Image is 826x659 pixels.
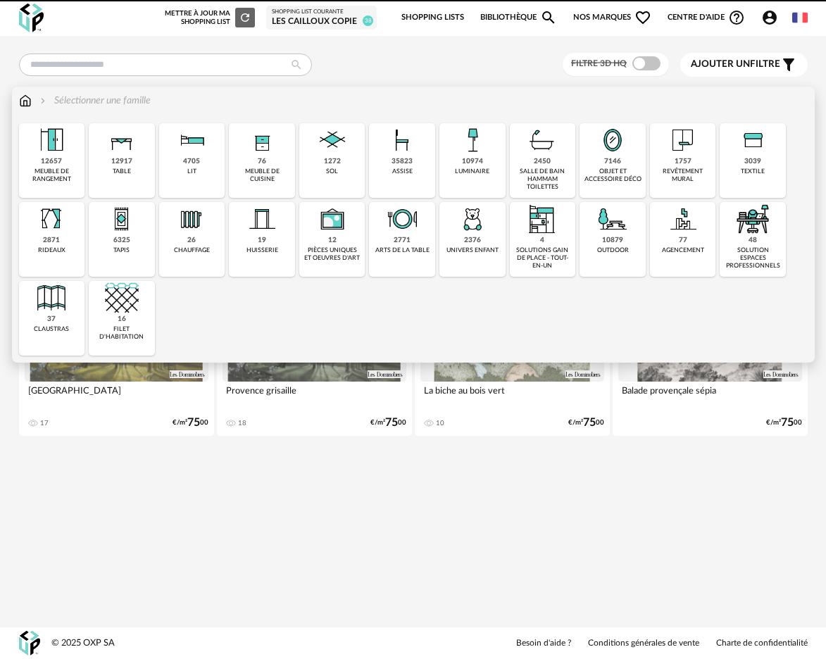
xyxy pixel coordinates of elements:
div: 12917 [111,157,132,166]
div: Balade provençale sépia [618,382,802,410]
div: La biche au bois vert [420,382,604,410]
div: [GEOGRAPHIC_DATA] [25,382,208,410]
img: UniversEnfant.png [456,202,489,236]
span: Account Circle icon [761,9,784,26]
button: Ajouter unfiltre Filter icon [680,53,808,77]
img: Assise.png [385,123,419,157]
span: Magnify icon [540,9,557,26]
span: Nos marques [573,3,652,32]
span: Help Circle Outline icon [728,9,745,26]
div: 10879 [602,236,623,245]
span: Heart Outline icon [634,9,651,26]
div: 12 [328,236,337,245]
a: Conditions générales de vente [588,638,699,649]
div: 2450 [534,157,551,166]
div: 7146 [604,157,621,166]
div: 37 [47,315,56,324]
div: 10 [436,419,444,427]
span: 75 [781,418,794,427]
div: meuble de rangement [23,168,81,184]
img: Textile.png [736,123,770,157]
div: 26 [187,236,196,245]
div: Mettre à jour ma Shopping List [165,8,255,27]
div: 2771 [394,236,411,245]
span: Account Circle icon [761,9,778,26]
img: Outdoor.png [596,202,630,236]
img: Table.png [105,123,139,157]
span: 38 [363,15,373,26]
span: Filter icon [780,56,797,73]
img: Literie.png [175,123,208,157]
a: Shopping List courante LES CAILLOUX copie 38 [272,8,371,27]
div: 12657 [41,157,62,166]
div: salle de bain hammam toilettes [514,168,572,192]
div: outdoor [597,246,629,254]
div: 35823 [392,157,413,166]
div: luminaire [455,168,489,175]
a: Charte de confidentialité [716,638,808,649]
a: Besoin d'aide ? [516,638,571,649]
div: €/m² 00 [370,418,406,427]
div: 17 [40,419,49,427]
img: Papier%20peint.png [666,123,700,157]
div: solutions gain de place - tout-en-un [514,246,572,270]
img: Sol.png [315,123,349,157]
div: assise [392,168,413,175]
div: arts de la table [375,246,430,254]
img: Rideaux.png [35,202,68,236]
div: €/m² 00 [173,418,208,427]
span: Refresh icon [239,14,251,21]
img: Cloison.png [35,281,68,315]
img: espace-de-travail.png [736,202,770,236]
img: OXP [19,631,40,655]
span: filtre [691,58,780,70]
div: objet et accessoire déco [584,168,642,184]
img: Tapis.png [105,202,139,236]
div: 10974 [462,157,483,166]
div: textile [741,168,765,175]
div: 4 [540,236,544,245]
span: 75 [583,418,596,427]
div: rideaux [38,246,65,254]
div: 1272 [324,157,341,166]
img: svg+xml;base64,PHN2ZyB3aWR0aD0iMTYiIGhlaWdodD0iMTYiIHZpZXdCb3g9IjAgMCAxNiAxNiIgZmlsbD0ibm9uZSIgeG... [37,94,49,108]
img: svg+xml;base64,PHN2ZyB3aWR0aD0iMTYiIGhlaWdodD0iMTciIHZpZXdCb3g9IjAgMCAxNiAxNyIgZmlsbD0ibm9uZSIgeG... [19,94,32,108]
div: Sélectionner une famille [37,94,151,108]
img: Miroir.png [596,123,630,157]
span: Ajouter un [691,59,750,69]
div: 77 [679,236,687,245]
div: 2871 [43,236,60,245]
img: Radiateur.png [175,202,208,236]
img: Luminaire.png [456,123,489,157]
div: 1757 [675,157,692,166]
img: fr [792,10,808,25]
img: Agencement.png [666,202,700,236]
span: Filtre 3D HQ [571,59,627,68]
div: meuble de cuisine [233,168,291,184]
div: agencement [662,246,704,254]
img: ArtTable.png [385,202,419,236]
div: 2376 [464,236,481,245]
div: 19 [258,236,266,245]
img: Huiserie.png [245,202,279,236]
img: OXP [19,4,44,32]
span: 75 [187,418,200,427]
div: LES CAILLOUX copie [272,16,371,27]
div: revêtement mural [654,168,712,184]
div: huisserie [246,246,278,254]
img: Rangement.png [245,123,279,157]
img: filet.png [105,281,139,315]
span: 75 [385,418,398,427]
div: chauffage [174,246,210,254]
div: €/m² 00 [766,418,802,427]
div: 16 [118,315,126,324]
div: tapis [113,246,130,254]
div: 18 [238,419,246,427]
div: 3039 [744,157,761,166]
div: sol [326,168,338,175]
a: BibliothèqueMagnify icon [480,3,558,32]
div: Provence grisaille [223,382,406,410]
div: solution espaces professionnels [724,246,782,270]
div: pièces uniques et oeuvres d'art [304,246,361,263]
img: Salle%20de%20bain.png [525,123,559,157]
